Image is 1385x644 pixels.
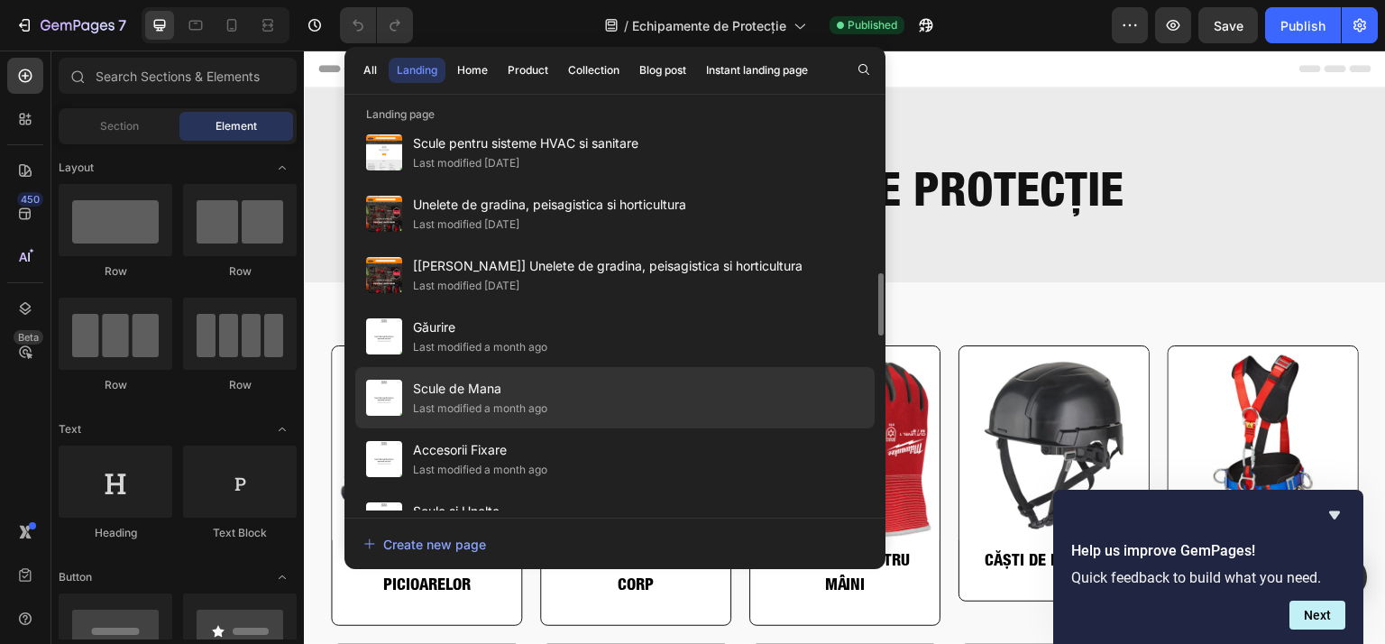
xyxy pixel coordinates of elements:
div: Last modified a month ago [413,461,547,479]
button: Landing [389,58,445,83]
a: PROTECȚIA PICIOARELOR [28,490,217,553]
a: CĂȘTI DE PROTECȚIE [659,490,841,529]
button: Create new page [362,526,867,562]
span: Toggle open [268,563,297,592]
div: Text Block [183,525,297,541]
span: Text [59,421,81,437]
div: Blog post [639,62,686,78]
div: Last modified [DATE] [413,277,519,295]
div: Collection [568,62,619,78]
div: Home [457,62,488,78]
span: Toggle open [268,153,297,182]
div: Row [183,263,297,280]
span: Unelete de gradina, peisagistica si horticultura [413,194,686,216]
button: 7 [7,7,134,43]
span: Accesorii Fixare [413,439,547,461]
div: Row [183,377,297,393]
button: Save [1198,7,1258,43]
div: Instant landing page [706,62,808,78]
p: PROTECȚIE PENTRU MÂINI [468,497,614,546]
div: Last modified a month ago [413,338,547,356]
span: Section [100,118,139,134]
span: Scule si Unelte [413,501,547,522]
div: All [363,62,377,78]
p: Landing page [344,106,885,124]
span: / [624,16,628,35]
span: Echipamente de Protecție [632,16,786,35]
img: Combinezon de protecție de iarnă, impermeabil și căptușit, cu elemente reflectorizante 360° pentr... [237,300,427,490]
div: Last modified [DATE] [413,154,519,172]
div: Create new page [363,535,486,554]
img: Mănuși de protecție Milwaukee, nivel de tăiere EN388 Cut Level 1. Oferă aderență excelentă, dexte... [446,300,636,490]
div: Row [59,377,172,393]
p: CĂȘTI DE PROTECȚIE [681,497,820,521]
span: [[PERSON_NAME]] Unelete de gradina, peisagistica si horticultura [413,255,803,277]
div: Row [59,263,172,280]
div: Publish [1280,16,1325,35]
div: 450 [17,192,43,207]
button: Next question [1289,601,1345,630]
p: PROTECȚIE PENTRU CORP [259,497,405,546]
span: Toggle open [268,415,297,444]
div: Heading [59,525,172,541]
p: Quick feedback to build what you need. [1071,569,1345,586]
a: PROTECȚIA PENTRU LUCRUL LA ÎNĂLȚIME [865,490,1054,553]
div: Undo/Redo [340,7,413,43]
p: 7 [118,14,126,36]
button: All [355,58,385,83]
button: Blog post [631,58,694,83]
div: Help us improve GemPages! [1071,504,1345,630]
span: Save [1214,18,1243,33]
button: Collection [560,58,628,83]
h2: Help us improve GemPages! [1071,540,1345,562]
span: Layout [59,160,94,176]
div: Last modified a month ago [413,400,547,418]
button: Instant landing page [698,58,816,83]
span: Găurire [413,317,547,338]
span: Scule de Mana [413,378,547,400]
span: Element [216,118,257,134]
p: PROTECȚIA PENTRU LUCRUL LA ÎNĂLȚIME [886,497,1032,546]
img: Bocanci de protecție din piele naturală, model high-top cu întăritură în zona gleznei și talpă Vi... [28,300,217,490]
span: Scule pentru sisteme HVAC si sanitare [413,133,638,154]
div: Last modified [DATE] [413,216,519,234]
button: Publish [1265,7,1341,43]
div: Landing [397,62,437,78]
button: Product [500,58,556,83]
button: Home [449,58,496,83]
input: Search Sections & Elements [59,58,297,94]
img: Ham de siguranță profesional pentru lucru la înălțime, cu centură de poziționare, chingi reglabil... [865,300,1054,490]
div: Beta [14,330,43,345]
a: PROTECȚIE PENTRU MÂINI [446,490,636,553]
img: Cască de protecție Milwaukee cu design fără cozoroc, ideală pentru lucrări la înălțime. Oferă con... [656,300,845,490]
span: Button [59,569,92,585]
button: Hide survey [1324,504,1345,526]
div: Product [508,62,548,78]
p: PROTECȚIA PICIOARELOR [50,497,196,546]
span: Published [848,17,897,33]
a: PROTECȚIE PENTRU CORP [237,490,427,553]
